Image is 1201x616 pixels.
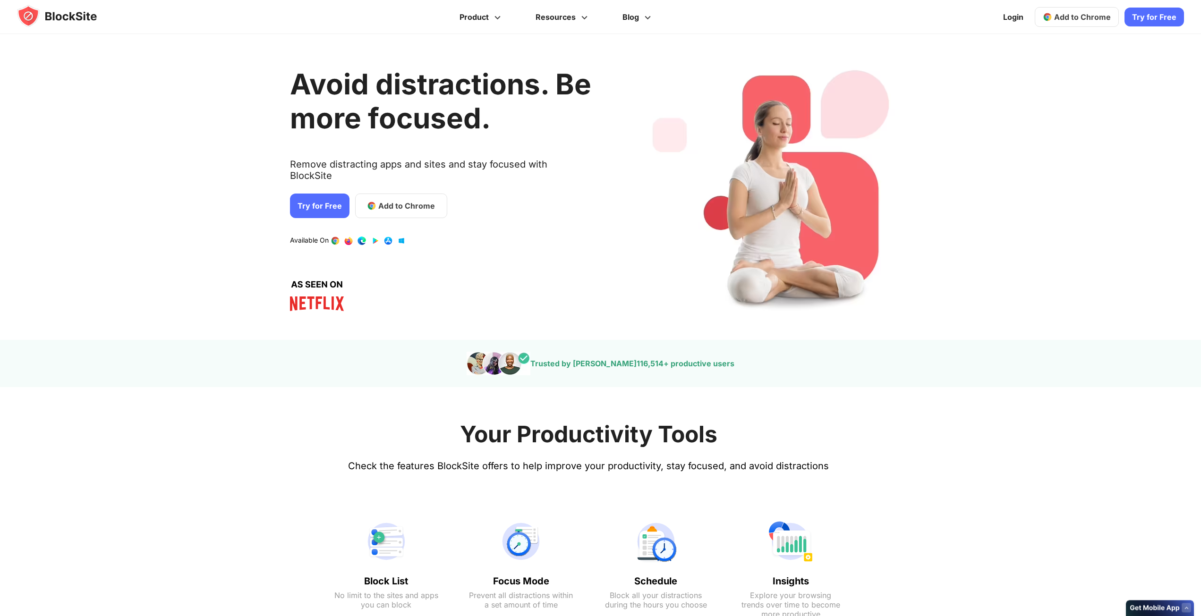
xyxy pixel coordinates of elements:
text: No limit to the sites and apps you can block [334,591,438,609]
text: Schedule [604,575,708,587]
a: Try for Free [290,194,349,218]
a: Add to Chrome [1035,7,1119,27]
text: Available On [290,236,329,245]
img: blocksite-icon.5d769676.svg [17,5,115,27]
text: Remove distracting apps and sites and stay focused with BlockSite [290,159,591,189]
a: Try for Free [1124,8,1184,26]
img: pepole images [467,352,530,375]
h2: Your Productivity Tools [460,420,717,448]
a: Login [997,6,1029,28]
span: Add to Chrome [1054,12,1111,22]
img: chrome-icon.svg [1043,12,1052,22]
text: Block List [334,575,438,587]
text: Insights [739,575,843,587]
span: 116,514 [637,359,664,368]
text: Prevent all distractions within a set amount of time [469,591,573,609]
text: Block all your distractions during the hours you choose [604,591,708,609]
h1: Avoid distractions. Be more focused. [290,67,591,135]
span: Add to Chrome [378,200,435,211]
text: Check the features BlockSite offers to help improve your productivity, stay focused, and avoid di... [348,460,829,472]
a: Add to Chrome [355,194,447,218]
text: Focus Mode [469,575,573,587]
text: Trusted by [PERSON_NAME] + productive users [530,359,734,368]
